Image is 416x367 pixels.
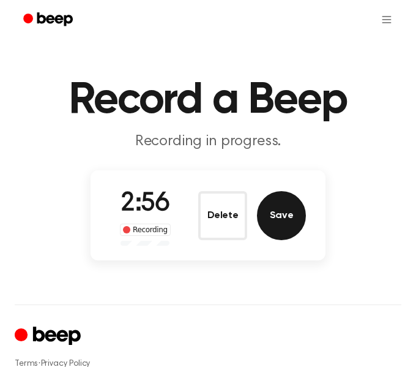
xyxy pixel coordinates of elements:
[121,191,169,217] span: 2:56
[15,78,401,123] h1: Record a Beep
[198,191,247,240] button: Delete Audio Record
[15,132,401,151] p: Recording in progress.
[372,5,401,34] button: Open menu
[257,191,306,240] button: Save Audio Record
[15,8,84,32] a: Beep
[15,325,84,349] a: Cruip
[120,224,171,236] div: Recording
